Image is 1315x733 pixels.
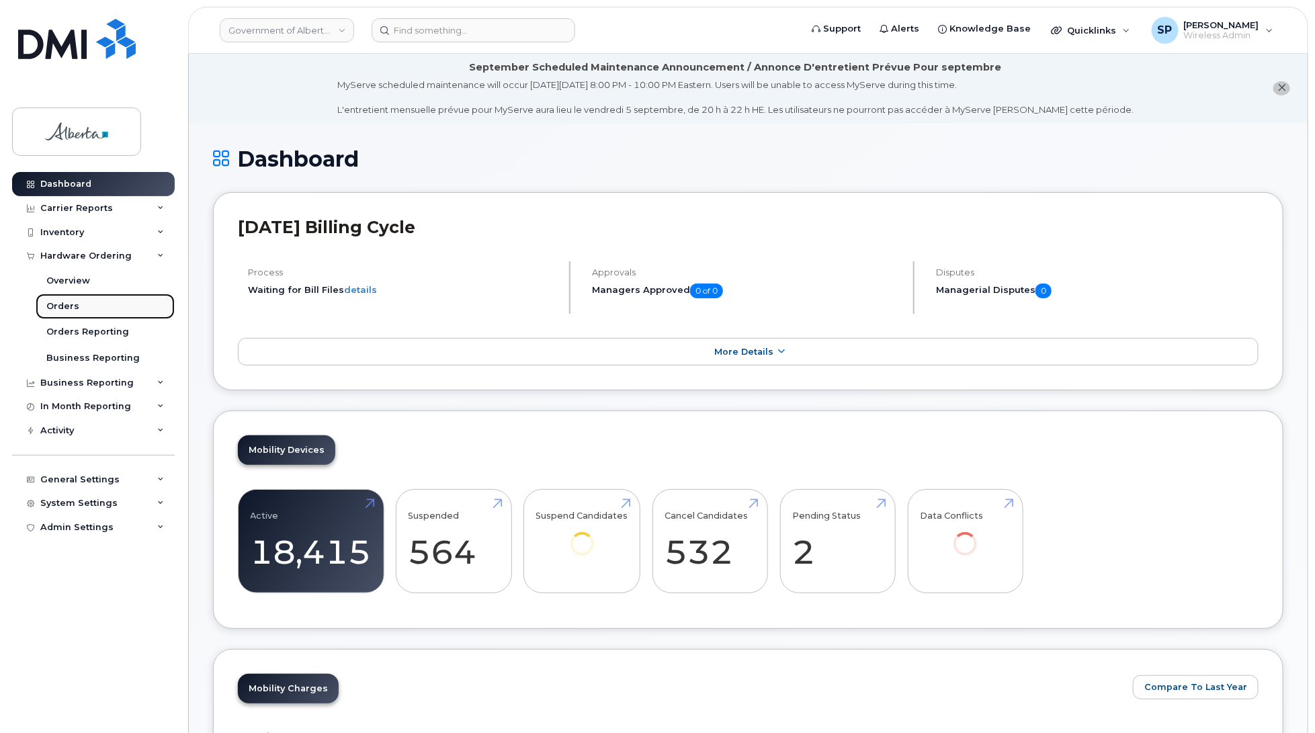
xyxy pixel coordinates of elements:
[344,284,377,295] a: details
[536,497,628,574] a: Suspend Candidates
[920,497,1011,574] a: Data Conflicts
[592,284,902,298] h5: Managers Approved
[936,284,1259,298] h5: Managerial Disputes
[251,497,372,586] a: Active 18,415
[238,435,335,465] a: Mobility Devices
[470,60,1002,75] div: September Scheduled Maintenance Announcement / Annonce D'entretient Prévue Pour septembre
[238,217,1259,237] h2: [DATE] Billing Cycle
[238,674,339,703] a: Mobility Charges
[936,267,1259,277] h4: Disputes
[714,347,773,357] span: More Details
[248,267,558,277] h4: Process
[1273,81,1290,95] button: close notification
[665,497,755,586] a: Cancel Candidates 532
[1144,681,1247,693] span: Compare To Last Year
[337,79,1134,116] div: MyServe scheduled maintenance will occur [DATE][DATE] 8:00 PM - 10:00 PM Eastern. Users will be u...
[409,497,499,586] a: Suspended 564
[592,267,902,277] h4: Approvals
[248,284,558,296] li: Waiting for Bill Files
[792,497,883,586] a: Pending Status 2
[1133,675,1259,699] button: Compare To Last Year
[1035,284,1052,298] span: 0
[690,284,723,298] span: 0 of 0
[213,147,1283,171] h1: Dashboard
